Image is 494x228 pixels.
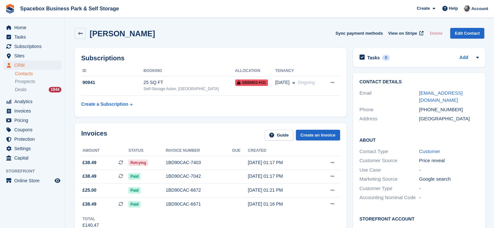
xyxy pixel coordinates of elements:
button: Delete [427,28,445,39]
div: - [419,194,479,201]
div: 1BD90CAC-6671 [166,201,232,208]
th: Amount [81,146,128,156]
th: Invoice number [166,146,232,156]
a: Customer [419,149,440,154]
a: Guide [265,130,293,140]
div: 1844 [49,87,61,92]
div: Create a Subscription [81,101,128,108]
div: Price reveal [419,157,479,164]
a: menu [3,23,61,32]
span: Ongoing [298,80,315,85]
span: Account [471,6,488,12]
a: Prospects [15,78,61,85]
a: menu [3,125,61,134]
a: menu [3,42,61,51]
a: menu [3,97,61,106]
span: Create [417,5,430,12]
div: Google search [419,175,479,183]
h2: About [360,137,479,143]
div: Total [82,216,99,222]
span: Online Store [14,176,53,185]
span: Paid [128,201,140,208]
h2: Storefront Account [360,215,479,222]
h2: Tasks [367,55,380,61]
img: stora-icon-8386f47178a22dfd0bd8f6a31ec36ba5ce8667c1dd55bd0f319d3a0aa187defe.svg [5,4,15,14]
span: £38.49 [82,159,96,166]
th: Created [248,146,314,156]
a: menu [3,153,61,162]
span: Analytics [14,97,53,106]
span: £38.49 [82,201,96,208]
h2: Invoices [81,130,107,140]
a: Create a Subscription [81,98,133,110]
div: 1BD90CAC-7042 [166,173,232,180]
div: Customer Source [360,157,419,164]
a: Preview store [54,177,61,185]
span: Retrying [128,160,148,166]
span: Subscriptions [14,42,53,51]
a: menu [3,61,61,70]
th: Status [128,146,166,156]
div: Accounting Nominal Code [360,194,419,201]
span: Capital [14,153,53,162]
h2: [PERSON_NAME] [90,29,155,38]
span: [DATE] [275,79,289,86]
div: [DATE] 01:16 PM [248,201,314,208]
div: 0 [382,55,390,61]
th: Allocation [235,66,275,76]
a: menu [3,51,61,60]
span: Deals [15,87,27,93]
a: Contacts [15,71,61,77]
span: Help [449,5,458,12]
a: Spacebox Business Park & Self Storage [18,3,121,14]
div: [DATE] 01:21 PM [248,187,314,194]
span: Paid [128,173,140,180]
span: Settings [14,144,53,153]
div: Phone [360,106,419,114]
a: Deals 1844 [15,86,61,93]
span: Coupons [14,125,53,134]
img: SUDIPTA VIRMANI [464,5,470,12]
a: Create an Invoice [296,130,340,140]
span: Invoices [14,106,53,115]
h2: Subscriptions [81,54,340,62]
th: Booking [144,66,235,76]
span: Protection [14,135,53,144]
span: Paid [128,187,140,194]
div: - [419,185,479,192]
span: Home [14,23,53,32]
div: Address [360,115,419,123]
div: 25 SQ FT [144,79,235,86]
span: £25.00 [82,187,96,194]
th: Tenancy [275,66,323,76]
span: Sites [14,51,53,60]
a: menu [3,32,61,42]
span: Pricing [14,116,53,125]
span: Tasks [14,32,53,42]
a: Edit Contact [450,28,484,39]
button: Sync payment methods [336,28,383,39]
div: Contact Type [360,148,419,155]
th: Due [232,146,248,156]
a: Add [459,54,468,62]
div: 1BD90CAC-7403 [166,159,232,166]
a: menu [3,116,61,125]
div: 1BD90CAC-6672 [166,187,232,194]
div: [PHONE_NUMBER] [419,106,479,114]
div: [DATE] 01:17 PM [248,173,314,180]
div: [GEOGRAPHIC_DATA] [419,115,479,123]
div: - [419,166,479,174]
a: menu [3,106,61,115]
a: View on Stripe [386,28,425,39]
a: menu [3,176,61,185]
div: [DATE] 01:17 PM [248,159,314,166]
span: Prospects [15,78,35,85]
th: ID [81,66,144,76]
div: Marketing Source [360,175,419,183]
div: 90941 [81,79,144,86]
div: Customer Type [360,185,419,192]
span: SBBM03-H31 [235,79,268,86]
span: £38.49 [82,173,96,180]
div: Use Case [360,166,419,174]
a: menu [3,144,61,153]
